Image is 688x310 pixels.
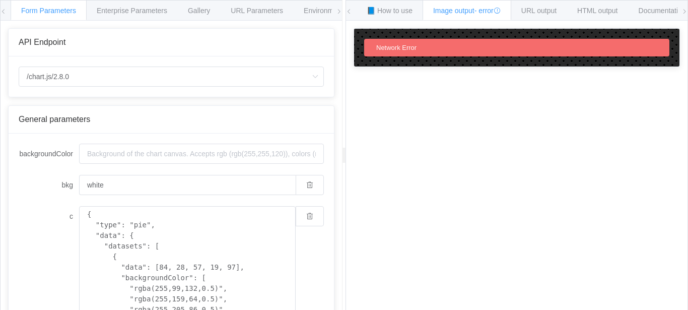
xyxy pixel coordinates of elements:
[19,144,79,164] label: backgroundColor
[639,7,686,15] span: Documentation
[19,115,90,123] span: General parameters
[19,206,79,226] label: c
[97,7,167,15] span: Enterprise Parameters
[577,7,617,15] span: HTML output
[521,7,557,15] span: URL output
[19,67,324,87] input: Select
[376,44,417,51] span: Network Error
[19,175,79,195] label: bkg
[79,175,296,195] input: Background of the chart canvas. Accepts rgb (rgb(255,255,120)), colors (red), and url-encoded hex...
[231,7,283,15] span: URL Parameters
[79,144,324,164] input: Background of the chart canvas. Accepts rgb (rgb(255,255,120)), colors (red), and url-encoded hex...
[304,7,347,15] span: Environments
[433,7,501,15] span: Image output
[367,7,412,15] span: 📘 How to use
[474,7,501,15] span: - error
[19,38,65,46] span: API Endpoint
[21,7,76,15] span: Form Parameters
[188,7,210,15] span: Gallery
